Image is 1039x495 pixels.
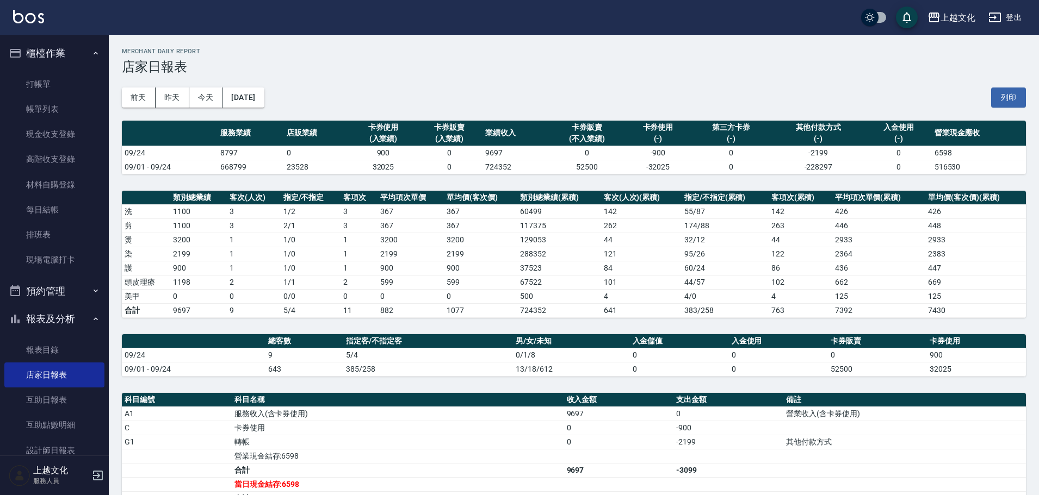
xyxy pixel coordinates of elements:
[378,261,444,275] td: 900
[341,261,378,275] td: 1
[630,334,729,348] th: 入金儲值
[925,303,1026,317] td: 7430
[601,204,682,218] td: 142
[4,197,104,222] a: 每日結帳
[832,275,926,289] td: 662
[341,204,378,218] td: 3
[232,477,564,491] td: 當日現金結存:6598
[343,362,513,376] td: 385/258
[419,122,480,133] div: 卡券販賣
[923,7,980,29] button: 上越文化
[353,133,414,145] div: (入業績)
[783,435,1026,449] td: 其他付款方式
[941,11,975,24] div: 上越文化
[865,146,932,160] td: 0
[769,303,832,317] td: 763
[227,247,281,261] td: 1
[601,261,682,275] td: 84
[769,261,832,275] td: 86
[232,393,564,407] th: 科目名稱
[265,334,343,348] th: 總客數
[341,275,378,289] td: 2
[630,362,729,376] td: 0
[227,204,281,218] td: 3
[865,160,932,174] td: 0
[774,122,863,133] div: 其他付款方式
[694,122,768,133] div: 第三方卡券
[378,191,444,205] th: 平均項次單價
[122,275,170,289] td: 頭皮理療
[769,233,832,247] td: 44
[341,233,378,247] td: 1
[444,247,517,261] td: 2199
[4,39,104,67] button: 櫃檯作業
[284,146,350,160] td: 0
[483,146,549,160] td: 9697
[284,121,350,146] th: 店販業績
[378,247,444,261] td: 2199
[925,204,1026,218] td: 426
[625,146,691,160] td: -900
[378,218,444,233] td: 367
[925,218,1026,233] td: 448
[682,247,769,261] td: 95 / 26
[673,463,783,477] td: -3099
[769,289,832,303] td: 4
[122,204,170,218] td: 洗
[564,421,674,435] td: 0
[868,133,929,145] div: (-)
[673,435,783,449] td: -2199
[783,406,1026,421] td: 營業收入(含卡券使用)
[4,72,104,97] a: 打帳單
[601,233,682,247] td: 44
[694,133,768,145] div: (-)
[122,393,232,407] th: 科目編號
[513,348,630,362] td: 0/1/8
[281,247,341,261] td: 1 / 0
[281,218,341,233] td: 2 / 1
[122,160,218,174] td: 09/01 - 09/24
[189,87,223,108] button: 今天
[628,122,689,133] div: 卡券使用
[170,261,227,275] td: 900
[682,275,769,289] td: 44 / 57
[4,337,104,362] a: 報表目錄
[156,87,189,108] button: 昨天
[729,348,828,362] td: 0
[601,275,682,289] td: 101
[769,247,832,261] td: 122
[927,362,1026,376] td: 32025
[517,218,601,233] td: 117375
[227,289,281,303] td: 0
[483,121,549,146] th: 業績收入
[828,348,927,362] td: 0
[832,191,926,205] th: 平均項次單價(累積)
[265,362,343,376] td: 643
[4,438,104,463] a: 設計師日報表
[122,289,170,303] td: 美甲
[927,334,1026,348] th: 卡券使用
[513,362,630,376] td: 13/18/612
[218,160,284,174] td: 668799
[444,204,517,218] td: 367
[281,191,341,205] th: 指定/不指定
[832,303,926,317] td: 7392
[122,435,232,449] td: G1
[170,218,227,233] td: 1100
[832,204,926,218] td: 426
[549,146,625,160] td: 0
[927,348,1026,362] td: 900
[122,348,265,362] td: 09/24
[552,133,622,145] div: (不入業績)
[932,121,1026,146] th: 營業現金應收
[896,7,918,28] button: save
[284,160,350,174] td: 23528
[341,218,378,233] td: 3
[122,362,265,376] td: 09/01 - 09/24
[9,465,30,486] img: Person
[832,218,926,233] td: 446
[170,233,227,247] td: 3200
[832,233,926,247] td: 2933
[341,303,378,317] td: 11
[4,222,104,247] a: 排班表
